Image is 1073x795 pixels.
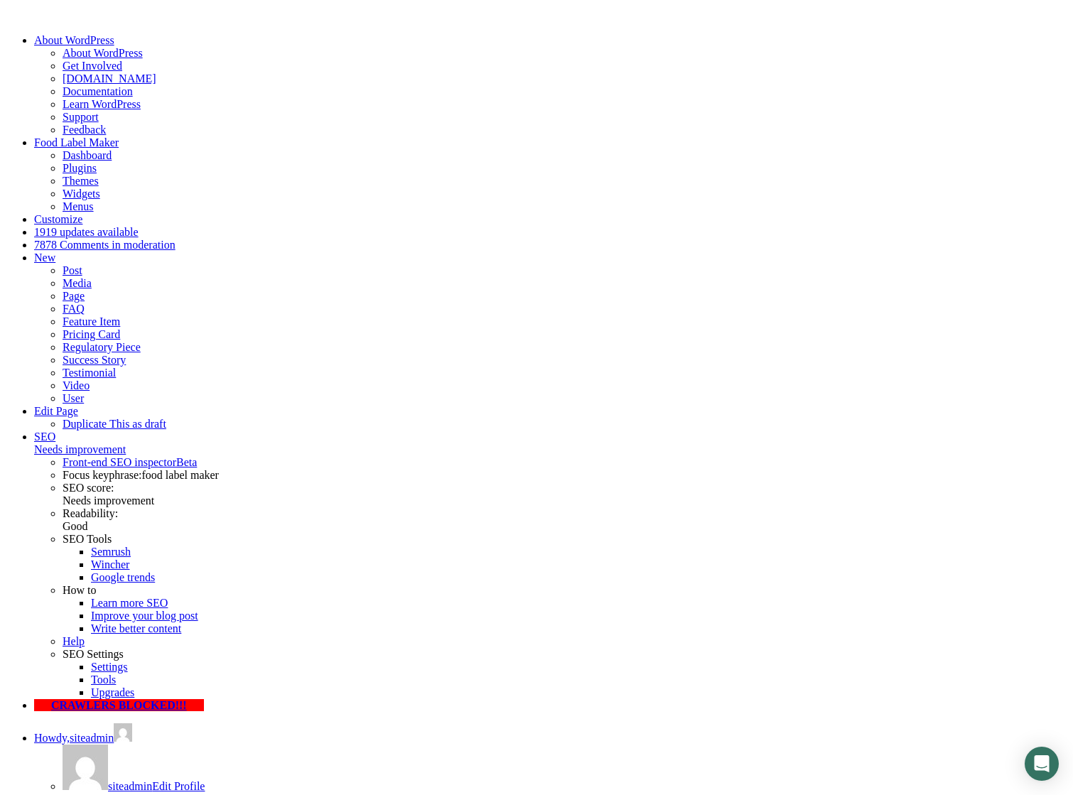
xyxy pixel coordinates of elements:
[63,635,85,647] a: Help
[91,661,128,673] a: Settings
[63,200,94,212] a: Menus
[63,328,120,340] a: Pricing Card
[91,686,134,698] a: Upgrades
[152,780,205,792] span: Edit Profile
[63,175,99,187] a: Themes
[63,264,82,276] a: Post
[63,520,88,532] span: Good
[63,354,126,366] a: Success Story
[63,482,1067,507] div: SEO score:
[34,47,1067,72] ul: About WordPress
[91,597,168,609] a: Learn more SEO
[34,175,1067,213] ul: Food Label Maker
[63,290,85,302] a: Page
[34,443,126,455] span: Needs improvement
[142,469,219,481] span: food label maker
[34,213,82,225] a: Customize
[34,149,1067,175] ul: Food Label Maker
[34,239,45,251] span: 78
[63,111,99,123] a: Support
[63,277,92,289] a: Media
[63,507,1067,533] div: Readability:
[63,379,90,391] a: Video
[63,47,143,59] a: About WordPress
[63,584,1067,597] div: How to
[34,226,45,238] span: 19
[91,571,155,583] a: Google trends
[63,418,166,430] a: Duplicate This as draft
[34,405,78,417] a: Edit Page
[1025,747,1059,781] div: Open Intercom Messenger
[63,315,120,328] a: Feature Item
[63,456,197,468] a: Front-end SEO inspector
[34,136,119,148] a: Food Label Maker
[63,149,112,161] a: Dashboard
[63,533,1067,546] div: SEO Tools
[63,303,85,315] a: FAQ
[63,392,84,404] a: User
[63,98,141,110] a: Learn WordPress
[63,72,156,85] a: [DOMAIN_NAME]
[63,367,116,379] a: Testimonial
[91,546,131,558] a: Semrush
[63,469,1067,482] div: Focus keyphrase:
[63,494,1067,507] div: Needs improvement
[176,456,197,468] span: Beta
[63,85,133,97] a: Documentation
[70,732,114,744] span: siteadmin
[91,610,198,622] a: Improve your blog post
[63,494,154,507] span: Needs improvement
[108,780,152,792] span: siteadmin
[91,674,116,686] a: Tools
[34,431,55,443] span: SEO
[34,443,1067,456] div: Needs improvement
[63,188,100,200] a: Widgets
[34,264,1067,405] ul: New
[63,648,1067,661] div: SEO Settings
[63,162,97,174] a: Plugins
[45,239,176,251] span: 78 Comments in moderation
[45,226,139,238] span: 19 updates available
[34,252,55,264] span: New
[91,558,129,570] a: Wincher
[34,34,114,46] span: About WordPress
[63,60,122,72] a: Get Involved
[34,699,204,711] a: CRAWLERS BLOCKED!!!
[63,341,141,353] a: Regulatory Piece
[63,520,1067,533] div: Good
[63,124,106,136] a: Feedback
[34,732,132,744] a: Howdy,
[34,72,1067,136] ul: About WordPress
[91,622,181,634] a: Write better content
